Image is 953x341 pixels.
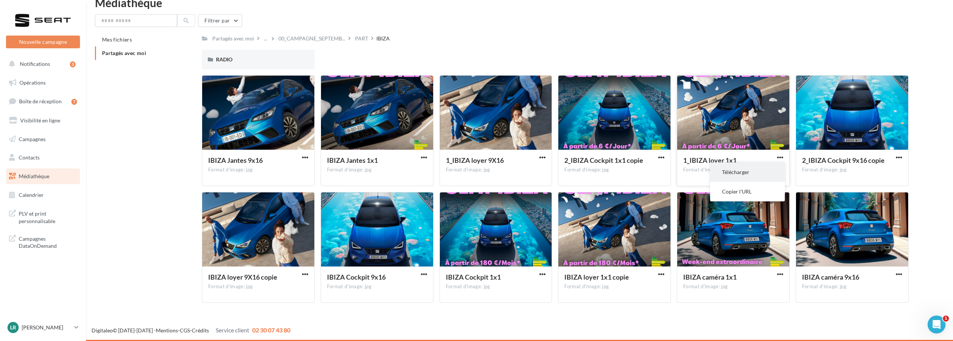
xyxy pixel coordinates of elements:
[19,192,44,198] span: Calendrier
[4,231,81,253] a: Campagnes DataOnDemand
[928,316,946,334] iframe: Intercom live chat
[10,324,16,331] span: LR
[102,50,146,56] span: Partagés avec moi
[710,162,785,182] button: Télécharger
[355,35,368,42] div: PART
[208,283,308,290] div: Format d'image: jpg
[943,316,949,322] span: 1
[19,136,46,142] span: Campagnes
[156,327,178,334] a: Mentions
[22,324,71,331] p: [PERSON_NAME]
[19,173,49,179] span: Médiathèque
[71,99,77,105] div: 7
[802,156,885,164] span: 2_IBIZA Cockpit 9x16 copie
[262,33,269,44] div: ...
[252,326,290,334] span: 02 30 07 43 80
[446,167,546,173] div: Format d'image: jpg
[327,156,378,164] span: IBIZA Jantes 1x1
[4,150,81,165] a: Contacts
[802,273,859,281] span: IBIZA caméra 9x16
[327,273,386,281] span: IBIZA Cockpit 9x16
[19,208,77,225] span: PLV et print personnalisable
[446,283,546,290] div: Format d'image: jpg
[216,56,232,63] span: RADIO
[446,156,504,164] span: 1_IBIZA loyer 9X16
[802,283,902,290] div: Format d'image: jpg
[4,187,81,203] a: Calendrier
[20,61,50,67] span: Notifications
[216,326,249,334] span: Service client
[70,61,75,67] div: 3
[683,167,783,173] div: Format d'image: jpg
[4,75,81,91] a: Opérations
[19,98,62,104] span: Boîte de réception
[446,273,501,281] span: IBIZA Cockpit 1x1
[180,327,190,334] a: CGS
[198,14,242,27] button: Filtrer par
[92,327,113,334] a: Digitaleo
[6,36,80,48] button: Nouvelle campagne
[4,113,81,128] a: Visibilité en ligne
[102,36,132,43] span: Mes fichiers
[19,79,46,86] span: Opérations
[710,182,785,201] button: Copier l'URL
[6,320,80,335] a: LR [PERSON_NAME]
[683,156,737,164] span: 1_IBIZA loyer 1x1
[564,167,664,173] div: Format d'image: jpg
[564,283,664,290] div: Format d'image: jpg
[564,273,629,281] span: IBIZA loyer 1x1 copie
[208,167,308,173] div: Format d'image: jpg
[802,167,902,173] div: Format d'image: jpg
[208,273,277,281] span: IBIZA loyer 9X16 copie
[327,167,427,173] div: Format d'image: jpg
[19,234,77,250] span: Campagnes DataOnDemand
[4,205,81,228] a: PLV et print personnalisable
[4,168,81,184] a: Médiathèque
[327,283,427,290] div: Format d'image: jpg
[4,93,81,109] a: Boîte de réception7
[192,327,209,334] a: Crédits
[212,35,254,42] div: Partagés avec moi
[278,35,345,42] span: 00_CAMPAGNE_SEPTEMB...
[564,156,643,164] span: 2_IBIZA Cockpit 1x1 copie
[376,35,390,42] div: IBIZA
[4,131,81,147] a: Campagnes
[4,56,78,72] button: Notifications 3
[208,156,263,164] span: IBIZA Jantes 9x16
[683,273,737,281] span: IBIZA caméra 1x1
[683,283,783,290] div: Format d'image: jpg
[19,154,40,161] span: Contacts
[92,327,290,334] span: © [DATE]-[DATE] - - -
[20,117,60,124] span: Visibilité en ligne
